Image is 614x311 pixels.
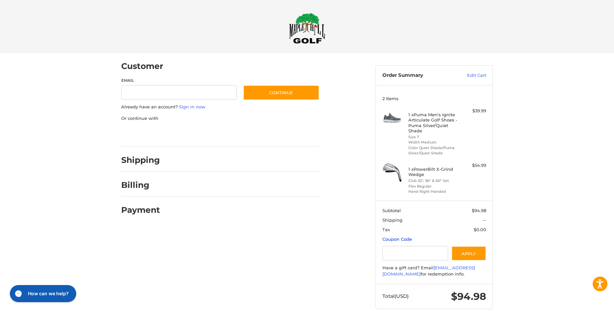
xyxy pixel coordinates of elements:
label: Email [121,78,237,83]
span: $94.98 [472,208,486,213]
div: $54.99 [460,162,486,169]
span: Tax [382,227,390,232]
span: -- [483,217,486,223]
a: Coupon Code [382,236,412,242]
button: Apply [451,246,486,261]
span: Subtotal [382,208,401,213]
h2: Payment [121,205,160,215]
span: Shipping [382,217,402,223]
div: Have a gift card? Email for redemption info. [382,265,486,278]
span: $94.98 [451,290,486,302]
h4: 1 x PowerBilt X-Grind Wedge [408,167,459,177]
button: Continue [243,85,319,100]
h3: 2 Items [382,96,486,101]
a: Edit Cart [453,72,486,79]
iframe: PayPal-paypal [119,128,169,140]
li: Flex Regular [408,184,459,189]
h2: Shipping [121,155,160,165]
h3: Order Summary [382,72,453,79]
li: Width Medium [408,140,459,145]
li: Size 7 [408,134,459,140]
span: Total (USD) [382,293,409,299]
li: Color Quiet Shade/Puma Silver/Quiet Shade [408,145,459,156]
iframe: PayPal-venmo [231,128,280,140]
h2: Billing [121,180,160,190]
p: Already have an account? [121,104,319,110]
li: Hand Right-Handed [408,189,459,194]
input: Gift Certificate or Coupon Code [382,246,448,261]
img: Maple Hill Golf [289,13,325,44]
li: Club 52°, 56° & 60° Set [408,178,459,184]
iframe: PayPal-paylater [175,128,224,140]
iframe: Gorgias live chat messenger [7,283,79,304]
h4: 1 x Puma Men's Ignite Articulate Golf Shoes - Puma Silver/Quiet Shade [408,112,459,133]
h2: Customer [121,61,163,71]
a: Sign in now [179,104,205,109]
div: $39.99 [460,108,486,114]
p: Or continue with [121,115,319,122]
span: $0.00 [474,227,486,232]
